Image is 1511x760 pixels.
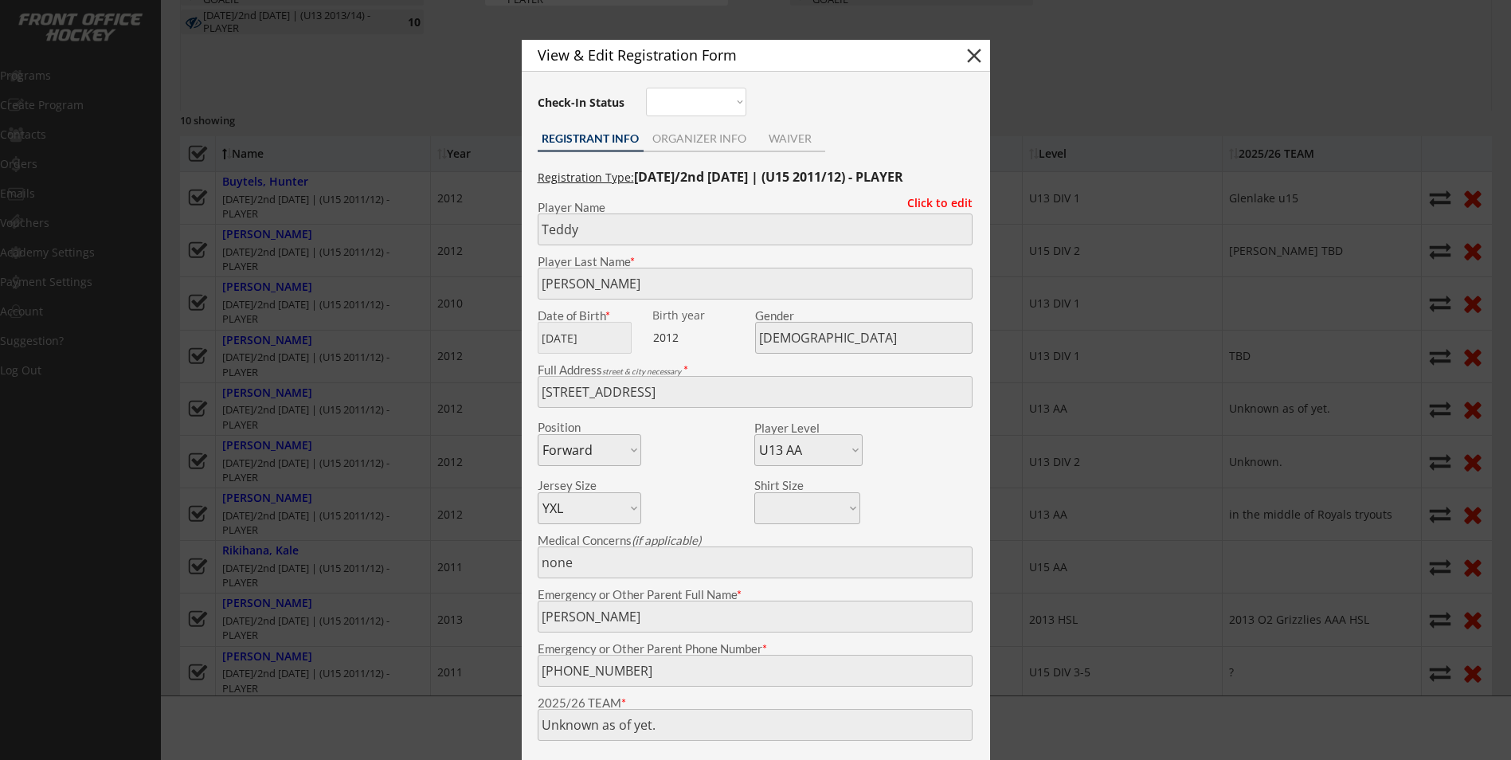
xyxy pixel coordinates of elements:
div: 2025/26 TEAM [538,697,973,709]
div: REGISTRANT INFO [538,133,644,144]
div: 2012 [653,330,753,346]
div: Medical Concerns [538,535,973,546]
strong: [DATE]/2nd [DATE] | (U15 2011/12) - PLAYER [634,168,903,186]
div: Date of Birth [538,310,641,322]
input: Allergies, injuries, etc. [538,546,973,578]
div: View & Edit Registration Form [538,48,934,62]
u: Registration Type: [538,170,634,185]
div: Player Name [538,202,973,214]
div: Player Level [754,422,863,434]
div: Shirt Size [754,480,836,492]
div: Click to edit [895,198,973,209]
button: close [962,44,986,68]
div: Emergency or Other Parent Full Name [538,589,973,601]
em: street & city necessary [602,366,681,376]
div: Position [538,421,620,433]
div: ORGANIZER INFO [644,133,756,144]
div: Check-In Status [538,97,628,108]
input: Street, City, Province/State [538,376,973,408]
em: (if applicable) [632,533,701,547]
div: Jersey Size [538,480,620,492]
div: Emergency or Other Parent Phone Number [538,643,973,655]
div: WAIVER [756,133,825,144]
div: Birth year [652,310,752,321]
div: We are transitioning the system to collect and store date of birth instead of just birth year to ... [652,310,752,322]
div: Gender [755,310,973,322]
div: Player Last Name [538,256,973,268]
div: Full Address [538,364,973,376]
